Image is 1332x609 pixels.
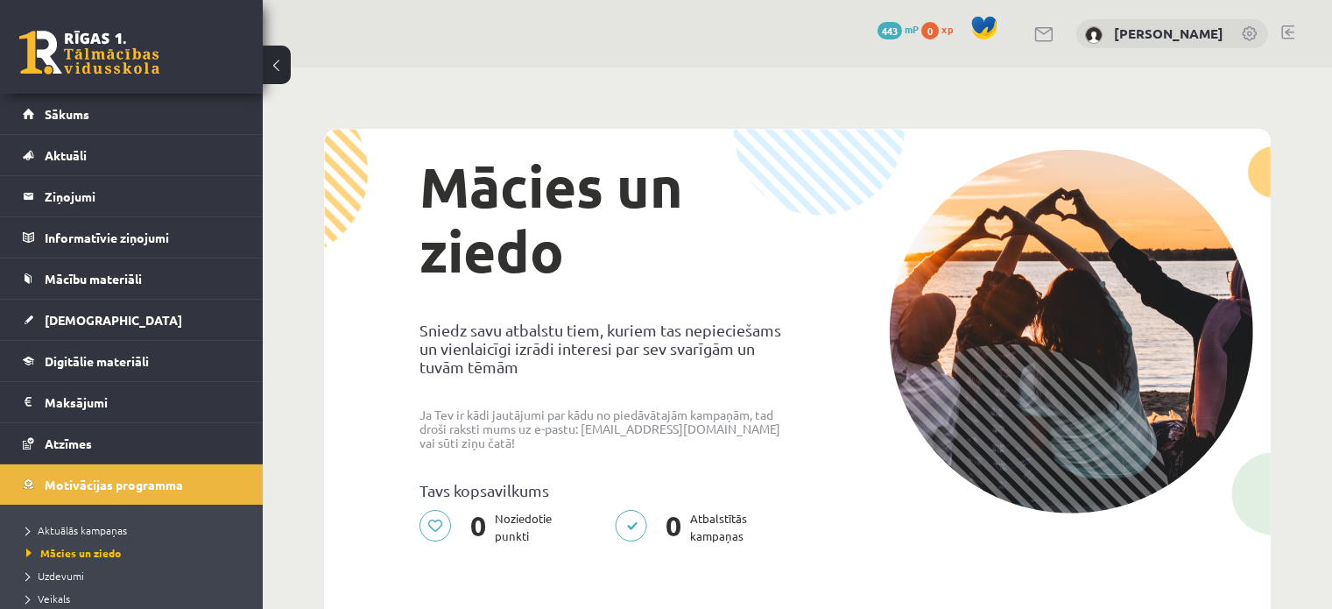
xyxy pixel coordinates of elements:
[23,94,241,134] a: Sākums
[905,22,919,36] span: mP
[419,321,784,376] p: Sniedz savu atbalstu tiem, kuriem tas nepieciešams un vienlaicīgi izrādi interesi par sev svarīgā...
[26,545,245,561] a: Mācies un ziedo
[19,31,159,74] a: Rīgas 1. Tālmācības vidusskola
[26,523,127,537] span: Aktuālās kampaņas
[45,353,149,369] span: Digitālie materiāli
[26,568,245,584] a: Uzdevumi
[45,176,241,216] legend: Ziņojumi
[419,481,784,499] p: Tavs kopsavilkums
[657,510,690,545] span: 0
[45,312,182,328] span: [DEMOGRAPHIC_DATA]
[26,569,84,583] span: Uzdevumi
[26,522,245,538] a: Aktuālās kampaņas
[45,217,241,258] legend: Informatīvie ziņojumi
[23,217,241,258] a: Informatīvie ziņojumi
[23,135,241,175] a: Aktuāli
[45,436,92,451] span: Atzīmes
[45,477,183,492] span: Motivācijas programma
[23,382,241,422] a: Maksājumi
[1114,25,1223,42] a: [PERSON_NAME]
[26,591,70,605] span: Veikals
[877,22,902,39] span: 443
[419,154,784,284] h1: Mācies un ziedo
[921,22,962,36] a: 0 xp
[45,271,142,287] span: Mācību materiāli
[23,176,241,216] a: Ziņojumi
[23,423,241,464] a: Atzīmes
[1085,26,1103,44] img: Sergejs Pētersons
[23,300,241,340] a: [DEMOGRAPHIC_DATA]
[462,510,495,545] span: 0
[45,147,87,163] span: Aktuāli
[941,22,953,36] span: xp
[26,546,121,560] span: Mācies un ziedo
[45,382,241,422] legend: Maksājumi
[889,149,1253,513] img: donation-campaign-image-5f3e0036a0d26d96e48155ce7b942732c76651737588babb5c96924e9bd6788c.png
[419,510,562,545] p: Noziedotie punkti
[419,407,784,450] p: Ja Tev ir kādi jautājumi par kādu no piedāvātajām kampaņām, tad droši raksti mums uz e-pastu: [EM...
[45,106,89,122] span: Sākums
[877,22,919,36] a: 443 mP
[23,258,241,299] a: Mācību materiāli
[26,591,245,606] a: Veikals
[23,341,241,381] a: Digitālie materiāli
[615,510,758,545] p: Atbalstītās kampaņas
[23,464,241,505] a: Motivācijas programma
[921,22,939,39] span: 0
